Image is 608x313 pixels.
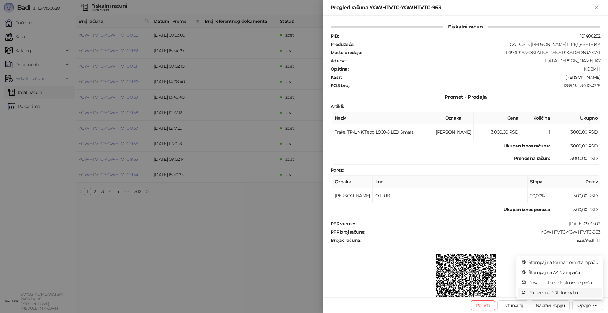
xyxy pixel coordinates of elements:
[529,289,598,296] span: Preuzmi u PDF formatu
[531,300,570,310] button: Napravi kopiju
[553,188,600,203] td: 500,00 RSD
[351,83,601,88] div: 1289/3.11.3-710c028
[362,237,601,243] div: 928/963ПП
[331,221,355,227] strong: PFR vreme :
[331,4,593,11] div: Pregled računa YGWHTVTC-YGWHTVTC-963
[433,112,474,124] th: Oznaka
[366,229,601,235] div: YGWHTVTC-YGWHTVTC-963
[331,50,362,55] strong: Mesto prodaje :
[553,140,600,152] td: 3.000,00 RSD
[553,203,600,216] td: 500,00 RSD
[331,229,365,235] strong: PFR broj računa :
[331,74,342,80] strong: Kasir :
[331,41,354,47] strong: Preduzeće :
[373,176,528,188] th: Ime
[497,300,528,310] button: Refundiraj
[332,124,433,140] td: Traka, TP-LINK Tapo L900-5 LED Smart
[363,50,601,55] div: 1110931-SAMOSTALNA ZANATSKA RADNJA CAT
[443,24,488,30] span: Fiskalni račun
[536,303,565,308] span: Napravi kopiju
[331,33,339,39] strong: PIB :
[514,155,550,161] strong: Prenos na račun :
[332,176,373,188] th: Oznaka
[356,221,601,227] div: [DATE] 09:33:09
[433,124,474,140] td: [PERSON_NAME]
[577,303,590,308] div: Opcije
[331,103,344,109] strong: Artikli :
[339,33,601,39] div: 101408252
[553,176,600,188] th: Porez
[331,167,343,173] strong: Porez :
[529,269,598,276] span: Štampaj na A4 štampaču
[439,94,492,100] span: Promet - Prodaja
[521,112,553,124] th: Količina
[355,41,601,47] div: CAT С.З.Р. [PERSON_NAME] ПРЕДУЗЕТНИК
[347,58,601,64] div: ЦАРА [PERSON_NAME] 147
[521,124,553,140] td: 1
[553,112,600,124] th: Ukupno
[528,188,553,203] td: 20,00%
[474,112,521,124] th: Cena
[332,112,433,124] th: Naziv
[528,176,553,188] th: Stopa
[553,124,600,140] td: 3.000,00 RSD
[503,143,550,149] strong: Ukupan iznos računa :
[349,66,601,72] div: КОВИН
[331,58,346,64] strong: Adresa :
[503,207,550,212] strong: Ukupan iznos poreza:
[572,300,603,310] button: Opcije
[593,4,600,11] button: Zatvori
[331,237,361,243] strong: Brojač računa :
[471,300,495,310] button: Poništi
[529,259,598,266] span: Štampaj na termalnom štampaču
[331,83,350,88] strong: POS broj :
[529,279,598,286] span: Pošalji putem elektronske pošte
[553,152,600,165] td: 3.000,00 RSD
[331,66,348,72] strong: Opština :
[332,188,373,203] td: [PERSON_NAME]
[474,124,521,140] td: 3.000,00 RSD
[342,74,601,80] div: [PERSON_NAME]
[373,188,528,203] td: О-ПДВ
